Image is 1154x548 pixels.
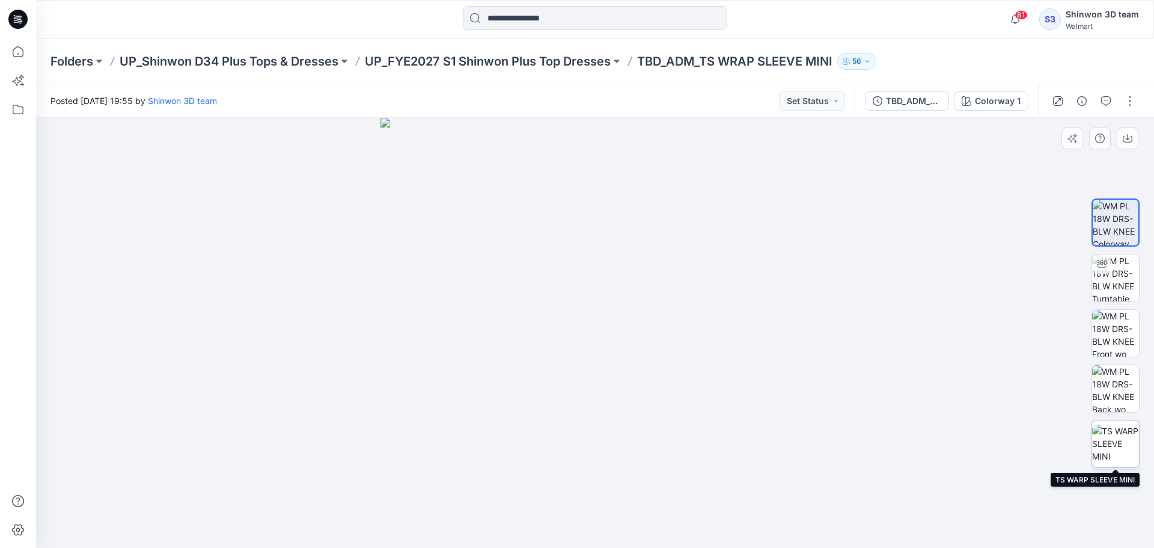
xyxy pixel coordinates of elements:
img: WM PL 18W DRS-BLW KNEE Colorway wo Avatar [1093,200,1138,245]
button: TBD_ADM_TS WRAP SLEEVE MINI [865,91,949,111]
img: WM PL 18W DRS-BLW KNEE Front wo Avatar [1092,310,1139,357]
button: Details [1072,91,1091,111]
div: Colorway 1 [975,94,1021,108]
button: 56 [837,53,876,70]
div: Shinwon 3D team [1066,7,1139,22]
p: 56 [852,55,861,68]
img: WM PL 18W DRS-BLW KNEE Turntable with Avatar [1092,254,1139,301]
a: UP_Shinwon D34 Plus Tops & Dresses [120,53,338,70]
p: TBD_ADM_TS WRAP SLEEVE MINI [637,53,832,70]
img: eyJhbGciOiJIUzI1NiIsImtpZCI6IjAiLCJzbHQiOiJzZXMiLCJ0eXAiOiJKV1QifQ.eyJkYXRhIjp7InR5cGUiOiJzdG9yYW... [380,118,810,548]
span: Posted [DATE] 19:55 by [50,94,217,107]
img: TS WARP SLEEVE MINI [1092,425,1139,463]
a: UP_FYE2027 S1 Shinwon Plus Top Dresses [365,53,611,70]
span: 81 [1015,10,1028,20]
img: WM PL 18W DRS-BLW KNEE Back wo Avatar [1092,365,1139,412]
a: Shinwon 3D team [148,96,217,106]
div: S3 [1039,8,1061,30]
a: Folders [50,53,93,70]
button: Colorway 1 [954,91,1028,111]
div: TBD_ADM_TS WRAP SLEEVE MINI [886,94,941,108]
div: Walmart [1066,22,1139,31]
